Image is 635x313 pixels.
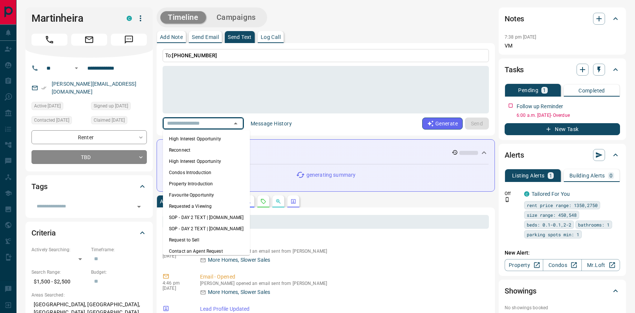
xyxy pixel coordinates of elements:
[524,191,529,197] div: condos.ca
[200,281,486,286] p: [PERSON_NAME] opened an email sent from [PERSON_NAME]
[163,234,250,246] li: Request to Sell
[160,11,206,24] button: Timeline
[200,249,486,254] p: [PERSON_NAME] opened an email sent from [PERSON_NAME]
[31,102,87,112] div: Mon Jul 14 2025
[31,227,56,239] h2: Criteria
[505,249,620,257] p: New Alert:
[505,42,620,50] p: VM
[527,201,598,209] span: rent price range: 1350,2750
[505,282,620,300] div: Showings
[200,241,486,249] p: Email - Opened
[163,248,189,253] p: 5:40 pm
[94,116,125,124] span: Claimed [DATE]
[163,189,250,201] li: Favourite Opportunity
[581,259,620,271] a: Mr.Loft
[505,61,620,79] div: Tasks
[543,259,581,271] a: Condos
[517,103,563,110] p: Follow up Reminder
[505,190,520,197] p: Off
[31,180,47,192] h2: Tags
[505,285,536,297] h2: Showings
[163,133,250,145] li: High Interest Opportunity
[505,146,620,164] div: Alerts
[569,173,605,178] p: Building Alerts
[72,64,81,73] button: Open
[505,13,524,25] h2: Notes
[290,198,296,204] svg: Agent Actions
[34,116,69,124] span: Contacted [DATE]
[228,34,252,40] p: Send Text
[111,34,147,46] span: Message
[549,173,552,178] p: 1
[31,130,147,144] div: Renter
[163,280,189,286] p: 4:46 pm
[505,197,510,202] svg: Push Notification Only
[163,212,250,223] li: SOP - DAY 2 TEXT | [DOMAIN_NAME]
[261,34,281,40] p: Log Call
[91,246,147,253] p: Timeframe:
[200,273,486,281] p: Email - Opened
[578,88,605,93] p: Completed
[163,146,489,159] div: Activity Summary
[275,198,281,204] svg: Opportunities
[505,123,620,135] button: New Task
[31,12,115,24] h1: Martinheira
[160,199,166,204] p: All
[91,102,147,112] div: Sun Jun 11 2023
[610,173,613,178] p: 0
[31,116,87,127] div: Wed May 28 2025
[163,286,189,291] p: [DATE]
[260,198,266,204] svg: Requests
[163,246,250,257] li: Contact an Agent Request
[172,52,217,58] span: [PHONE_NUMBER]
[31,150,147,164] div: TBD
[208,256,270,264] p: More Homes, Slower Sales
[527,221,571,228] span: beds: 0.1-0.1,2-2
[31,246,87,253] p: Actively Searching:
[532,191,570,197] a: Tailored For You
[31,34,67,46] span: Call
[31,224,147,242] div: Criteria
[505,10,620,28] div: Notes
[306,171,356,179] p: generating summary
[209,11,263,24] button: Campaigns
[94,102,128,110] span: Signed up [DATE]
[163,145,250,156] li: Reconnect
[505,64,524,76] h2: Tasks
[200,305,486,313] p: Lead Profile Updated
[127,16,132,21] div: condos.ca
[163,253,189,259] p: [DATE]
[192,34,219,40] p: Send Email
[163,178,250,189] li: Property Introduction
[31,292,147,298] p: Areas Searched:
[34,102,61,110] span: Active [DATE]
[163,167,250,178] li: Condos Introduction
[517,112,620,119] p: 6:00 a.m. [DATE] - Overdue
[31,177,147,195] div: Tags
[163,201,250,212] li: Requested a Viewing
[505,259,543,271] a: Property
[246,118,296,130] button: Message History
[230,118,241,129] button: Close
[163,49,489,62] p: To:
[527,211,577,219] span: size range: 450,548
[71,34,107,46] span: Email
[518,88,538,93] p: Pending
[91,269,147,276] p: Budget:
[527,231,579,238] span: parking spots min: 1
[160,34,183,40] p: Add Note
[91,116,147,127] div: Wed May 28 2025
[31,276,87,288] p: $1,500 - $2,500
[41,85,46,91] svg: Email Verified
[31,269,87,276] p: Search Range:
[52,81,136,95] a: [PERSON_NAME][EMAIL_ADDRESS][DOMAIN_NAME]
[543,88,546,93] p: 1
[134,201,144,212] button: Open
[578,221,610,228] span: bathrooms: 1
[163,223,250,234] li: SOP - DAY 2 TEXT | [DOMAIN_NAME]
[512,173,545,178] p: Listing Alerts
[505,304,620,311] p: No showings booked
[505,149,524,161] h2: Alerts
[163,156,250,167] li: High Interest Opportunity
[422,118,463,130] button: Generate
